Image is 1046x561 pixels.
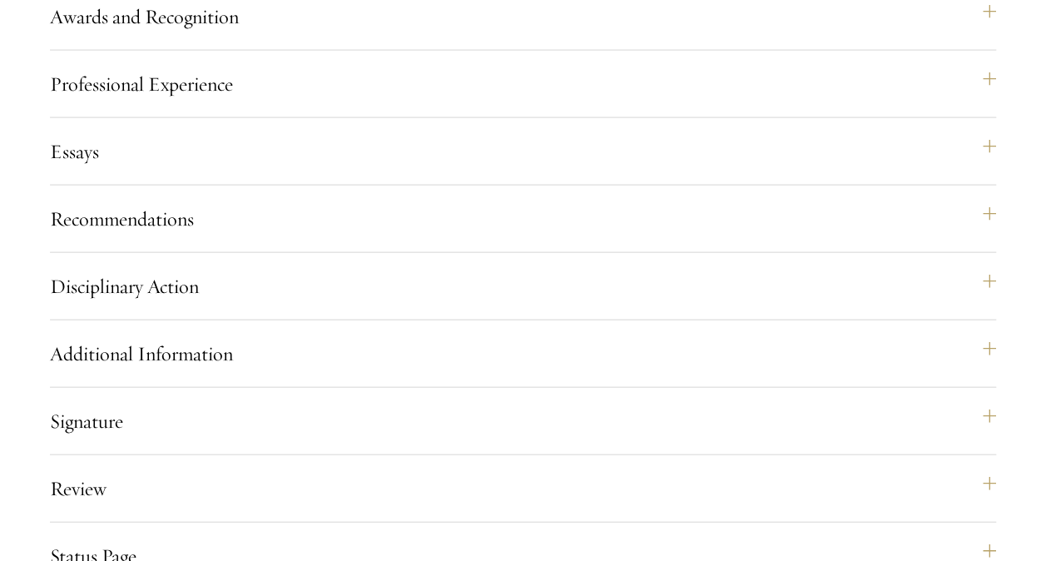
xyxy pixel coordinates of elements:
button: Signature [50,401,996,441]
button: Professional Experience [50,64,996,104]
button: Essays [50,132,996,171]
button: Additional Information [50,334,996,374]
button: Disciplinary Action [50,266,996,306]
button: Review [50,469,996,509]
button: Recommendations [50,199,996,239]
